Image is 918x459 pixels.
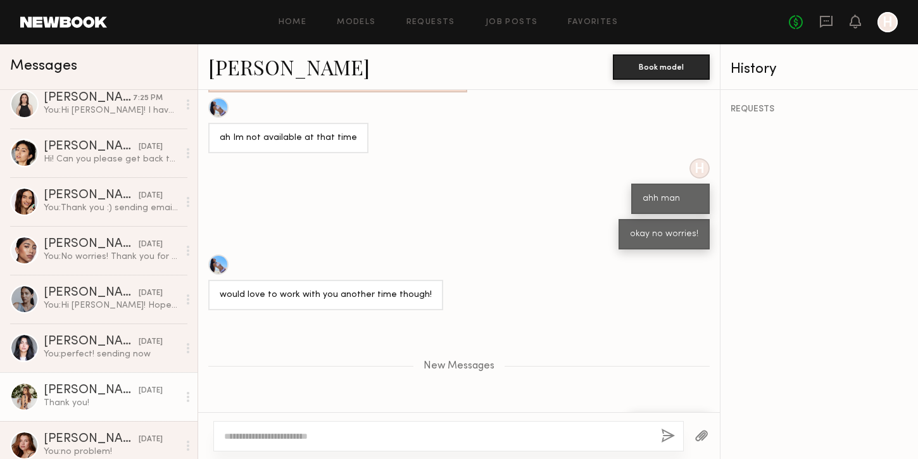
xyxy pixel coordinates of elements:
[568,18,618,27] a: Favorites
[424,361,494,372] span: New Messages
[44,446,179,458] div: You: no problem!
[44,238,139,251] div: [PERSON_NAME]
[220,131,357,146] div: ah Im not available at that time
[731,62,908,77] div: History
[486,18,538,27] a: Job Posts
[44,397,179,409] div: Thank you!
[139,336,163,348] div: [DATE]
[44,336,139,348] div: [PERSON_NAME]
[406,18,455,27] a: Requests
[279,18,307,27] a: Home
[44,153,179,165] div: Hi! Can you please get back to my email when you have the chance please and thank you 🙏🏻
[44,202,179,214] div: You: Thank you :) sending email shortly!
[630,227,698,242] div: okay no worries!
[44,141,139,153] div: [PERSON_NAME]
[44,189,139,202] div: [PERSON_NAME]
[139,385,163,397] div: [DATE]
[44,384,139,397] div: [PERSON_NAME]
[44,433,139,446] div: [PERSON_NAME]
[10,59,77,73] span: Messages
[139,239,163,251] div: [DATE]
[220,288,432,303] div: would love to work with you another time though!
[44,287,139,299] div: [PERSON_NAME]
[337,18,375,27] a: Models
[877,12,898,32] a: H
[139,141,163,153] div: [DATE]
[613,61,710,72] a: Book model
[139,434,163,446] div: [DATE]
[44,348,179,360] div: You: perfect! sending now
[731,105,908,114] div: REQUESTS
[44,251,179,263] div: You: No worries! Thank you for getting back to me :)
[139,190,163,202] div: [DATE]
[44,92,133,104] div: [PERSON_NAME]
[208,53,370,80] a: [PERSON_NAME]
[139,287,163,299] div: [DATE]
[133,92,163,104] div: 7:25 PM
[44,299,179,311] div: You: Hi [PERSON_NAME]! Hope you're doing well. I have a need for a size S model for an apparel e-...
[613,54,710,80] button: Book model
[643,192,698,206] div: ahh man
[44,104,179,116] div: You: Hi [PERSON_NAME]! I have a fitting in [GEOGRAPHIC_DATA][PERSON_NAME] [DATE] that I need a mo...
